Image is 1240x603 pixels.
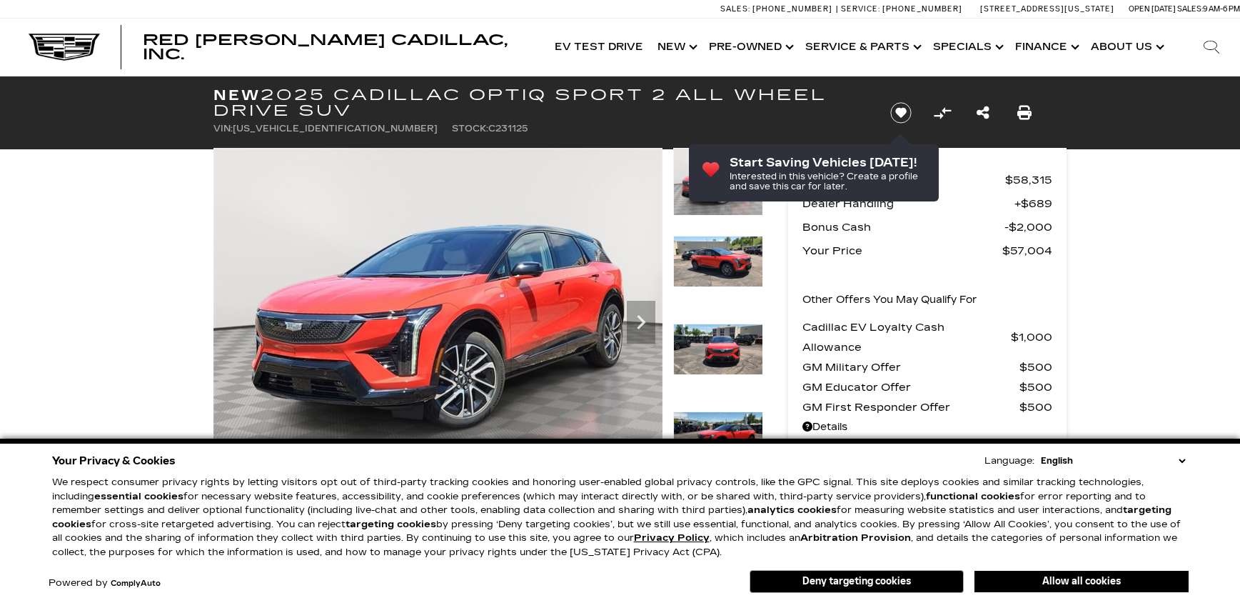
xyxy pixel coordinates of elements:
span: Open [DATE] [1129,4,1176,14]
a: Red [PERSON_NAME] Cadillac, Inc. [143,33,533,61]
span: Bonus Cash [802,217,1004,237]
a: GM Military Offer $500 [802,357,1052,377]
a: Details [802,417,1052,437]
span: $58,315 [1005,170,1052,190]
a: Service: [PHONE_NUMBER] [836,5,966,13]
button: Save vehicle [885,101,917,124]
p: Other Offers You May Qualify For [802,290,977,310]
a: Privacy Policy [634,532,710,544]
span: $1,000 [1011,327,1052,347]
a: Sales: [PHONE_NUMBER] [720,5,836,13]
img: New 2025 Monarch Orange Cadillac Sport 2 image 4 [673,412,763,463]
span: $500 [1019,397,1052,417]
strong: functional cookies [926,491,1020,502]
span: GM Military Offer [802,357,1019,377]
img: Cadillac Dark Logo with Cadillac White Text [29,34,100,61]
span: MSRP [802,170,1005,190]
strong: essential cookies [94,491,183,502]
a: Your Price $57,004 [802,241,1052,261]
a: [STREET_ADDRESS][US_STATE] [980,4,1114,14]
span: Dealer Handling [802,194,1014,214]
div: Language: [984,457,1034,466]
span: Service: [841,4,880,14]
button: Deny targeting cookies [750,570,964,593]
span: $689 [1014,194,1052,214]
strong: targeting cookies [346,519,436,530]
span: Stock: [452,124,488,134]
span: [PHONE_NUMBER] [752,4,832,14]
span: 9 AM-6 PM [1203,4,1240,14]
span: GM Educator Offer [802,377,1019,397]
span: Red [PERSON_NAME] Cadillac, Inc. [143,31,508,63]
span: [PHONE_NUMBER] [882,4,962,14]
div: Next [627,301,655,344]
img: New 2025 Monarch Orange Cadillac Sport 2 image 1 [213,148,662,485]
p: We respect consumer privacy rights by letting visitors opt out of third-party tracking cookies an... [52,476,1189,559]
span: $2,000 [1004,217,1052,237]
span: Your Price [802,241,1002,261]
strong: analytics cookies [747,504,837,516]
span: GM First Responder Offer [802,397,1019,417]
img: New 2025 Monarch Orange Cadillac Sport 2 image 3 [673,324,763,375]
span: VIN: [213,124,233,134]
a: Share this New 2025 Cadillac OPTIQ Sport 2 All Wheel Drive SUV [977,103,989,123]
a: GM First Responder Offer $500 [802,397,1052,417]
a: Dealer Handling $689 [802,194,1052,214]
span: $57,004 [1002,241,1052,261]
a: Finance [1008,19,1084,76]
span: Sales: [720,4,750,14]
select: Language Select [1037,454,1189,468]
span: $500 [1019,357,1052,377]
span: [US_VEHICLE_IDENTIFICATION_NUMBER] [233,124,438,134]
span: Your Privacy & Cookies [52,451,176,471]
a: Pre-Owned [702,19,798,76]
a: EV Test Drive [548,19,650,76]
span: Sales: [1177,4,1203,14]
strong: targeting cookies [52,504,1171,530]
a: About Us [1084,19,1169,76]
a: Service & Parts [798,19,926,76]
a: GM Educator Offer $500 [802,377,1052,397]
a: Cadillac EV Loyalty Cash Allowance $1,000 [802,317,1052,357]
img: New 2025 Monarch Orange Cadillac Sport 2 image 1 [673,148,763,216]
a: MSRP $58,315 [802,170,1052,190]
span: $500 [1019,377,1052,397]
span: Cadillac EV Loyalty Cash Allowance [802,317,1011,357]
button: Allow all cookies [974,571,1189,592]
strong: New [213,86,261,104]
a: ComplyAuto [111,579,161,588]
strong: Arbitration Provision [800,532,911,544]
a: Specials [926,19,1008,76]
button: Compare vehicle [932,102,953,124]
a: Print this New 2025 Cadillac OPTIQ Sport 2 All Wheel Drive SUV [1017,103,1032,123]
div: Powered by [49,579,161,588]
a: Bonus Cash $2,000 [802,217,1052,237]
span: C231125 [488,124,528,134]
img: New 2025 Monarch Orange Cadillac Sport 2 image 2 [673,236,763,287]
a: New [650,19,702,76]
h1: 2025 Cadillac OPTIQ Sport 2 All Wheel Drive SUV [213,87,867,119]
